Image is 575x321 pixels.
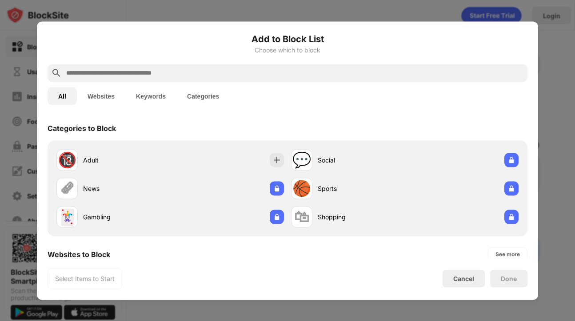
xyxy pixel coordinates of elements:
[292,151,311,169] div: 💬
[58,208,76,226] div: 🃏
[48,87,77,105] button: All
[294,208,309,226] div: 🛍
[318,155,405,165] div: Social
[51,67,62,78] img: search.svg
[125,87,176,105] button: Keywords
[48,123,116,132] div: Categories to Block
[318,212,405,222] div: Shopping
[58,151,76,169] div: 🔞
[60,179,75,198] div: 🗞
[77,87,125,105] button: Websites
[48,250,110,258] div: Websites to Block
[83,184,170,193] div: News
[83,212,170,222] div: Gambling
[318,184,405,193] div: Sports
[453,275,474,282] div: Cancel
[176,87,230,105] button: Categories
[55,274,115,283] div: Select Items to Start
[48,46,527,53] div: Choose which to block
[48,32,527,45] h6: Add to Block List
[292,179,311,198] div: 🏀
[83,155,170,165] div: Adult
[501,275,517,282] div: Done
[495,250,520,258] div: See more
